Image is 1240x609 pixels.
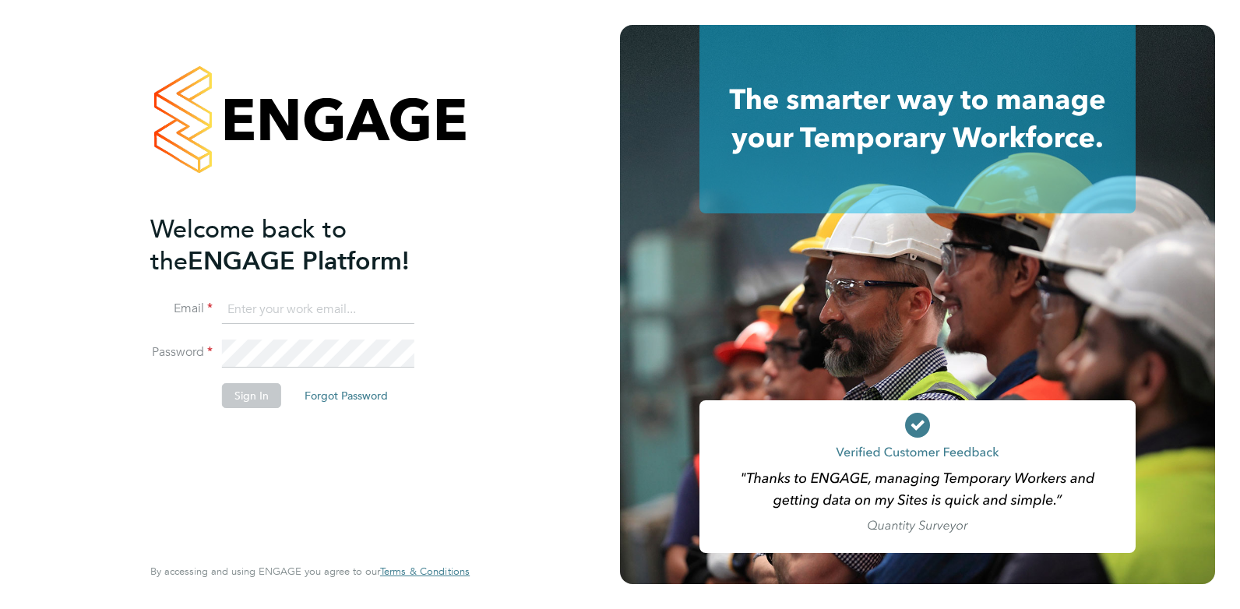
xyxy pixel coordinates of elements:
h2: ENGAGE Platform! [150,213,454,277]
span: Terms & Conditions [380,565,470,578]
a: Terms & Conditions [380,565,470,578]
label: Password [150,344,213,361]
button: Sign In [222,383,281,408]
span: Welcome back to the [150,214,347,276]
span: By accessing and using ENGAGE you agree to our [150,565,470,578]
button: Forgot Password [292,383,400,408]
input: Enter your work email... [222,296,414,324]
label: Email [150,301,213,317]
